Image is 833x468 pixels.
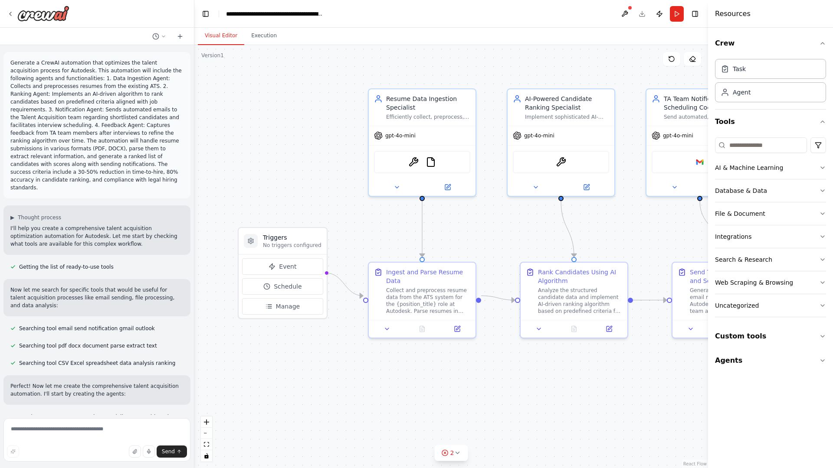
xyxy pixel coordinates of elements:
[695,157,705,167] img: Google gmail
[556,324,593,334] button: No output available
[368,88,476,197] div: Resume Data Ingestion SpecialistEfficiently collect, preprocess, and standardize resume data from...
[538,268,622,285] div: Rank Candidates Using AI Algorithm
[7,445,19,458] button: Improve this prompt
[562,182,611,192] button: Open in side panel
[715,348,826,373] button: Agents
[520,262,628,338] div: Rank Candidates Using AI AlgorithmAnalyze the structured candidate data and implement AI-driven r...
[715,31,826,55] button: Crew
[368,262,476,338] div: Ingest and Parse Resume DataCollect and preprocess resume data from the ATS system for the {posit...
[418,201,426,257] g: Edge from 706f4eb8-b7f1-4ff9-aaff-aaac8efc6bb4 to eab8cfdb-3c4d-40b6-b423-0e01f3e23635
[201,416,212,461] div: React Flow controls
[435,445,468,461] button: 2
[715,163,783,172] div: AI & Machine Learning
[10,224,184,248] p: I'll help you create a comprehensive talent acquisition optimization automation for Autodesk. Let...
[556,157,566,167] img: ContextualAIQueryTool
[201,439,212,450] button: fit view
[715,134,826,324] div: Tools
[450,448,454,457] span: 2
[244,27,284,45] button: Execution
[663,132,693,139] span: gpt-4o-mini
[201,416,212,428] button: zoom in
[404,324,441,334] button: No output available
[263,242,321,249] p: No triggers configured
[646,88,754,197] div: TA Team Notification & Scheduling CoordinatorSend automated, professional communications to Autod...
[715,55,826,109] div: Crew
[274,282,302,291] span: Schedule
[198,27,244,45] button: Visual Editor
[242,258,323,275] button: Event
[426,157,436,167] img: FileReadTool
[19,263,114,270] span: Getting the list of ready-to-use tools
[10,214,14,221] span: ▶
[10,214,61,221] button: ▶Thought process
[129,445,141,458] button: Upload files
[279,262,296,271] span: Event
[733,88,751,97] div: Agent
[715,209,765,218] div: File & Document
[481,292,515,305] g: Edge from eab8cfdb-3c4d-40b6-b423-0e01f3e23635 to 563aaceb-298e-47fc-be3f-b95d00308923
[10,59,184,192] p: Generate a CrewAI automation that optimizes the talent acquisition process for Autodesk. This aut...
[10,382,184,398] p: Perfect! Now let me create the comprehensive talent acquisition automation. I'll start by creatin...
[19,360,175,367] span: Searching tool CSV Excel spreadsheet data analysis ranking
[525,94,609,112] div: AI-Powered Candidate Ranking Specialist
[664,114,748,120] div: Send automated, professional communications to Autodesk's Talent Acquisition team regarding short...
[633,296,667,305] g: Edge from 563aaceb-298e-47fc-be3f-b95d00308923 to fb520d37-08e7-4ef9-a13f-761bcc3ee1be
[715,110,826,134] button: Tools
[715,156,826,179] button: AI & Machine Learning
[201,450,212,461] button: toggle interactivity
[695,201,730,257] g: Edge from d39eb0ed-09c0-4422-a9d8-0c329be24f6a to fb520d37-08e7-4ef9-a13f-761bcc3ee1be
[701,182,750,192] button: Open in side panel
[263,233,321,242] h3: Triggers
[557,201,578,257] g: Edge from e9080bd4-f29c-4519-beb9-64e24398aac7 to 563aaceb-298e-47fc-be3f-b95d00308923
[143,445,155,458] button: Click to speak your automation idea
[715,232,751,241] div: Integrations
[386,268,470,285] div: Ingest and Parse Resume Data
[17,6,69,21] img: Logo
[715,255,772,264] div: Search & Research
[201,428,212,439] button: zoom out
[715,186,767,195] div: Database & Data
[715,248,826,271] button: Search & Research
[690,287,774,315] div: Generate and send automated email notifications to the Autodesk Talent Acquisition team at {ta_te...
[715,294,826,317] button: Uncategorized
[715,278,793,287] div: Web Scraping & Browsing
[524,132,554,139] span: gpt-4o-mini
[690,268,774,285] div: Send TA Team Notifications and Schedule Interviews
[386,287,470,315] div: Collect and preprocess resume data from the ATS system for the {position_title} role at Autodesk....
[664,94,748,112] div: TA Team Notification & Scheduling Coordinator
[689,8,701,20] button: Hide right sidebar
[385,132,416,139] span: gpt-4o-mini
[672,262,780,338] div: Send TA Team Notifications and Schedule InterviewsGenerate and send automated email notifications...
[386,114,470,120] div: Efficiently collect, preprocess, and standardize resume data from Autodesk's ATS system, ensuring...
[18,214,61,221] span: Thought process
[162,448,175,455] span: Send
[19,325,155,332] span: Searching tool email send notification gmail outlook
[386,94,470,112] div: Resume Data Ingestion Specialist
[715,9,751,19] h4: Resources
[157,445,187,458] button: Send
[10,286,184,309] p: Now let me search for specific tools that would be useful for talent acquisition processes like e...
[242,278,323,295] button: Schedule
[423,182,472,192] button: Open in side panel
[594,324,624,334] button: Open in side panel
[408,157,419,167] img: ContextualAIParseTool
[200,8,212,20] button: Hide left sidebar
[276,302,300,311] span: Manage
[17,413,184,427] span: Creating Resume Data Ingestion Specialist agent with tools: Contextual AI Document Parser, Read a...
[715,225,826,248] button: Integrations
[715,179,826,202] button: Database & Data
[715,324,826,348] button: Custom tools
[242,298,323,315] button: Manage
[733,65,746,73] div: Task
[173,31,187,42] button: Start a new chat
[238,227,328,319] div: TriggersNo triggers configuredEventScheduleManage
[201,52,224,59] div: Version 1
[149,31,170,42] button: Switch to previous chat
[715,301,759,310] div: Uncategorized
[715,202,826,225] button: File & Document
[442,324,472,334] button: Open in side panel
[525,114,609,120] div: Implement sophisticated AI-driven algorithms to rank candidates based on predefined criteria alig...
[226,10,324,18] nav: breadcrumb
[326,269,363,300] g: Edge from triggers to eab8cfdb-3c4d-40b6-b423-0e01f3e23635
[507,88,615,197] div: AI-Powered Candidate Ranking SpecialistImplement sophisticated AI-driven algorithms to rank candi...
